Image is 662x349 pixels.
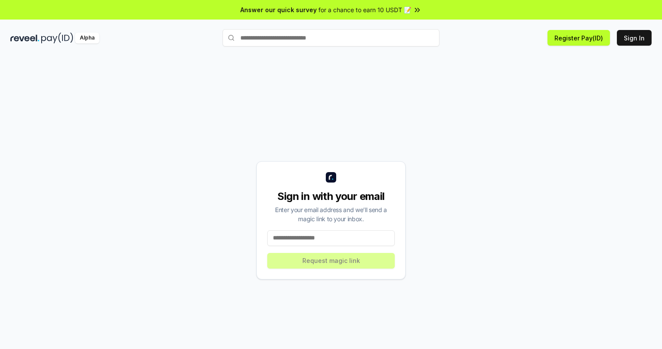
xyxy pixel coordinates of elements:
div: Enter your email address and we’ll send a magic link to your inbox. [267,205,395,223]
img: pay_id [41,33,73,43]
button: Register Pay(ID) [547,30,610,46]
span: Answer our quick survey [240,5,317,14]
div: Alpha [75,33,99,43]
div: Sign in with your email [267,189,395,203]
img: logo_small [326,172,336,183]
img: reveel_dark [10,33,39,43]
button: Sign In [617,30,652,46]
span: for a chance to earn 10 USDT 📝 [318,5,411,14]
